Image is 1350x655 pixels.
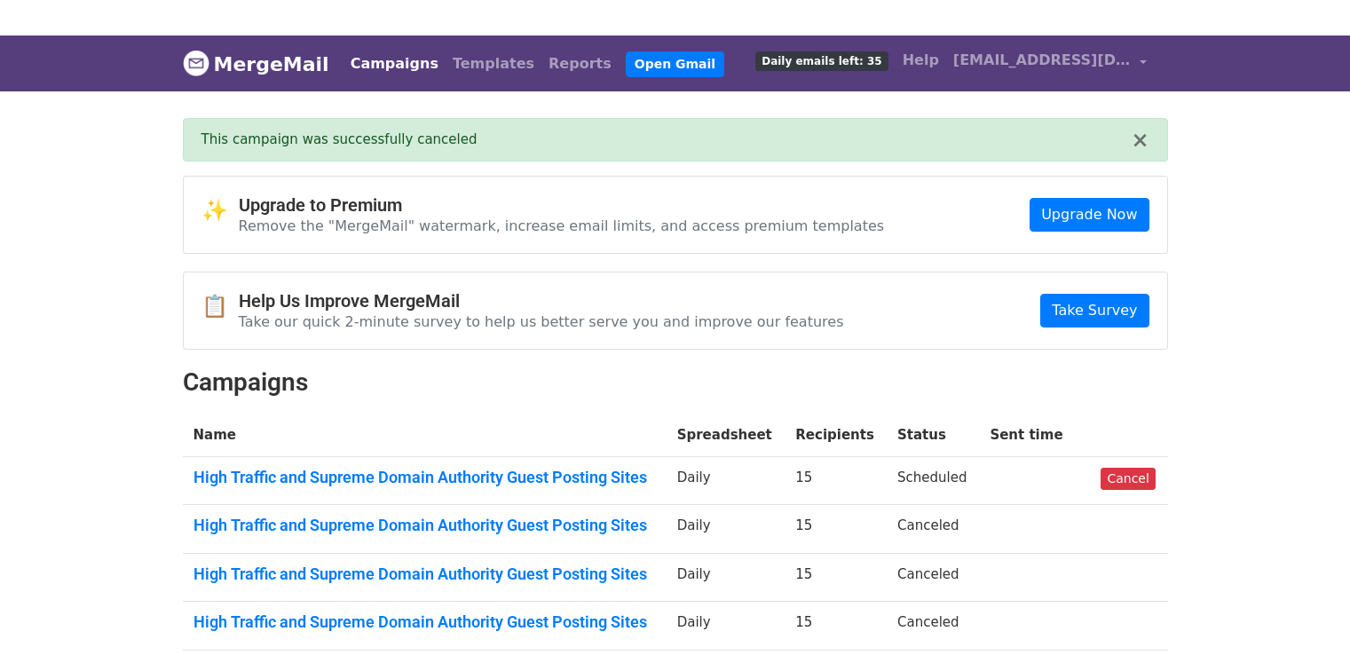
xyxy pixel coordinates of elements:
th: Recipients [785,414,887,456]
td: 15 [785,456,887,505]
th: Spreadsheet [667,414,786,456]
td: Canceled [887,553,979,602]
td: Daily [667,456,786,505]
a: Daily emails left: 35 [748,43,895,78]
a: Help [896,43,946,78]
span: [EMAIL_ADDRESS][DOMAIN_NAME] [953,50,1131,71]
a: Cancel [1101,468,1155,490]
h4: Help Us Improve MergeMail [239,290,844,312]
a: Upgrade Now [1030,198,1149,232]
a: Open Gmail [626,51,724,77]
h4: Upgrade to Premium [239,194,885,216]
td: 15 [785,602,887,651]
p: Take our quick 2-minute survey to help us better serve you and improve our features [239,312,844,331]
a: Campaigns [343,46,446,82]
img: MergeMail logo [183,50,209,76]
a: Templates [446,46,541,82]
a: [EMAIL_ADDRESS][DOMAIN_NAME] [946,43,1154,84]
a: MergeMail [183,45,329,83]
h2: Campaigns [183,367,1168,398]
td: Daily [667,553,786,602]
a: High Traffic and Supreme Domain Authority Guest Posting Sites [193,468,656,487]
span: 📋 [201,294,239,320]
p: Remove the "MergeMail" watermark, increase email limits, and access premium templates [239,217,885,235]
a: High Traffic and Supreme Domain Authority Guest Posting Sites [193,516,656,535]
td: Scheduled [887,456,979,505]
th: Name [183,414,667,456]
button: × [1131,130,1149,151]
a: High Traffic and Supreme Domain Authority Guest Posting Sites [193,564,656,584]
th: Sent time [979,414,1090,456]
a: High Traffic and Supreme Domain Authority Guest Posting Sites [193,612,656,632]
td: Daily [667,602,786,651]
a: Take Survey [1040,294,1149,327]
span: ✨ [201,198,239,224]
td: Daily [667,505,786,554]
td: Canceled [887,602,979,651]
th: Status [887,414,979,456]
td: 15 [785,505,887,554]
span: Daily emails left: 35 [755,51,888,71]
td: Canceled [887,505,979,554]
td: 15 [785,553,887,602]
a: Reports [541,46,619,82]
div: This campaign was successfully canceled [201,130,1132,150]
